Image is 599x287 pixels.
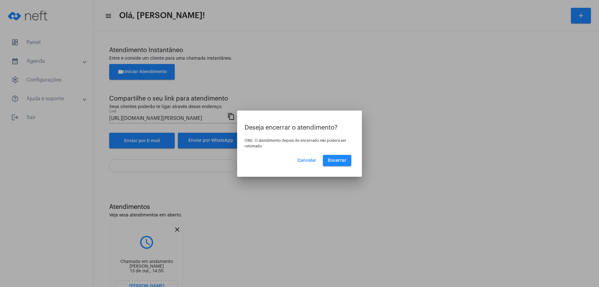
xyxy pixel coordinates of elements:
p: Deseja encerrar o atendimento? [245,124,354,131]
span: OBS: O atendimento depois de encerrado não poderá ser retomado. [245,139,346,148]
span: Cancelar [297,158,316,163]
button: Cancelar [292,155,321,166]
span: Encerrar [328,158,346,163]
button: Encerrar [323,155,351,166]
